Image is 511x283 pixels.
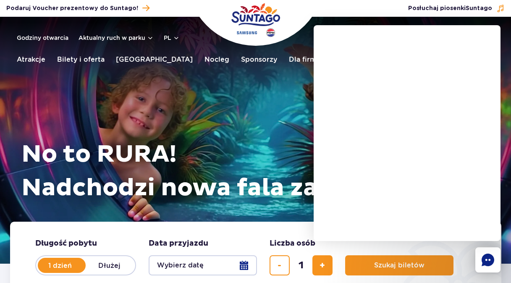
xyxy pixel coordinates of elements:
[21,138,495,205] h1: No to RURA! Nadchodzi nowa fala zabawy
[6,3,149,14] a: Podaruj Voucher prezentowy do Suntago!
[6,4,138,13] span: Podaruj Voucher prezentowy do Suntago!
[86,257,134,274] label: Dłużej
[270,238,315,249] span: Liczba osób
[204,50,229,70] a: Nocleg
[116,50,193,70] a: [GEOGRAPHIC_DATA]
[291,255,311,275] input: liczba biletów
[312,255,333,275] button: dodaj bilet
[35,238,97,249] span: Długość pobytu
[164,34,180,42] button: pl
[149,255,257,275] button: Wybierz datę
[289,50,316,70] a: Dla firm
[79,34,154,41] button: Aktualny ruch w parku
[475,247,501,273] div: Chat
[17,50,45,70] a: Atrakcje
[149,238,208,249] span: Data przyjazdu
[408,4,492,13] span: Posłuchaj piosenki
[57,50,105,70] a: Bilety i oferta
[466,5,492,11] span: Suntago
[17,34,68,42] a: Godziny otwarcia
[314,25,501,241] iframe: chatbot
[241,50,277,70] a: Sponsorzy
[408,4,505,13] button: Posłuchaj piosenkiSuntago
[36,257,84,274] label: 1 dzień
[270,255,290,275] button: usuń bilet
